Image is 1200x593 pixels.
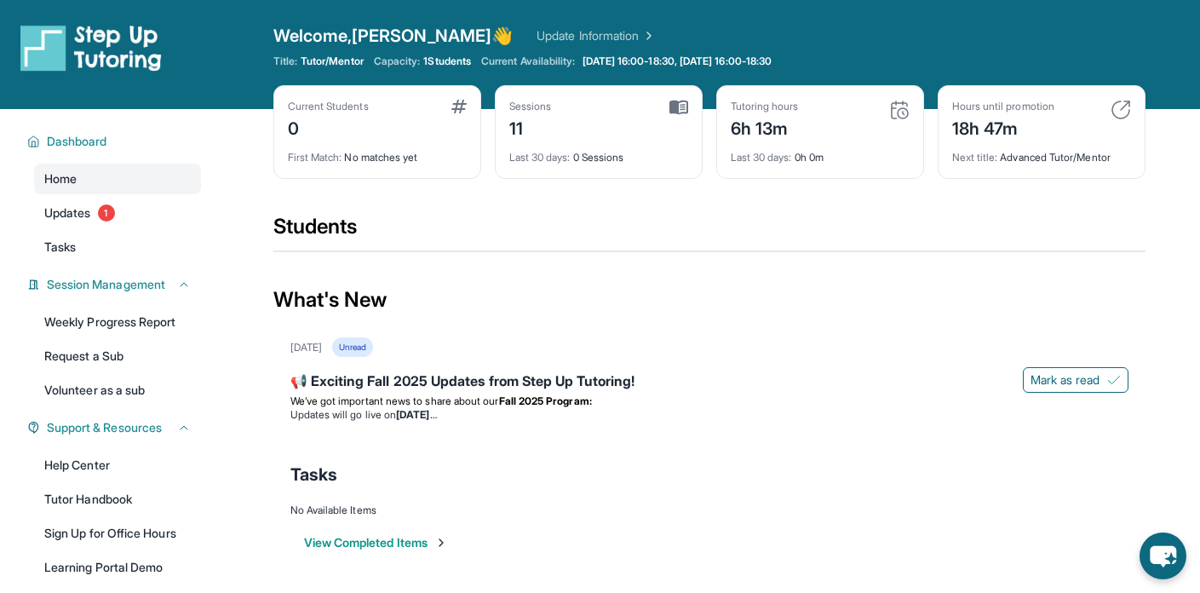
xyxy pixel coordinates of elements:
span: Home [44,170,77,187]
strong: [DATE] [396,408,436,421]
span: Current Availability: [481,55,575,68]
a: Home [34,164,201,194]
a: Tutor Handbook [34,484,201,515]
a: [DATE] 16:00-18:30, [DATE] 16:00-18:30 [579,55,776,68]
div: Current Students [288,100,369,113]
span: [DATE] 16:00-18:30, [DATE] 16:00-18:30 [583,55,772,68]
a: Update Information [537,27,656,44]
a: Request a Sub [34,341,201,371]
div: Advanced Tutor/Mentor [952,141,1131,164]
div: Unread [332,337,373,357]
span: Title: [273,55,297,68]
div: Hours until promotion [952,100,1054,113]
button: chat-button [1140,533,1186,579]
div: 📢 Exciting Fall 2025 Updates from Step Up Tutoring! [290,371,1128,394]
a: Help Center [34,450,201,481]
div: Tutoring hours [731,100,799,113]
button: Mark as read [1023,367,1128,393]
img: card [889,100,910,120]
a: Weekly Progress Report [34,307,201,337]
img: card [1111,100,1131,120]
button: Support & Resources [40,419,191,436]
a: Learning Portal Demo [34,552,201,583]
div: No Available Items [290,504,1128,517]
li: Updates will go live on [290,408,1128,422]
div: What's New [273,262,1145,337]
img: Mark as read [1107,373,1121,387]
span: 1 [98,204,115,222]
strong: Fall 2025 Program: [499,394,592,407]
span: Welcome, [PERSON_NAME] 👋 [273,24,514,48]
a: Updates1 [34,198,201,228]
span: First Match : [288,151,342,164]
span: Last 30 days : [509,151,571,164]
span: Session Management [47,276,165,293]
span: Mark as read [1031,371,1100,389]
img: card [451,100,467,113]
img: card [669,100,688,115]
a: Sign Up for Office Hours [34,518,201,549]
div: 6h 13m [731,113,799,141]
button: View Completed Items [304,534,448,551]
div: Sessions [509,100,552,113]
button: Session Management [40,276,191,293]
div: 11 [509,113,552,141]
div: Students [273,213,1145,250]
div: 0h 0m [731,141,910,164]
span: Tasks [44,239,76,256]
a: Volunteer as a sub [34,375,201,406]
span: Updates [44,204,91,222]
span: Tutor/Mentor [301,55,364,68]
span: We’ve got important news to share about our [290,394,499,407]
div: [DATE] [290,341,322,354]
a: Tasks [34,232,201,262]
span: 1 Students [423,55,471,68]
span: Capacity: [374,55,421,68]
button: Dashboard [40,133,191,150]
img: Chevron Right [639,27,656,44]
span: Last 30 days : [731,151,792,164]
span: Support & Resources [47,419,162,436]
img: logo [20,24,162,72]
div: No matches yet [288,141,467,164]
div: 0 [288,113,369,141]
div: 0 Sessions [509,141,688,164]
span: Next title : [952,151,998,164]
div: 18h 47m [952,113,1054,141]
span: Tasks [290,463,337,486]
span: Dashboard [47,133,107,150]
